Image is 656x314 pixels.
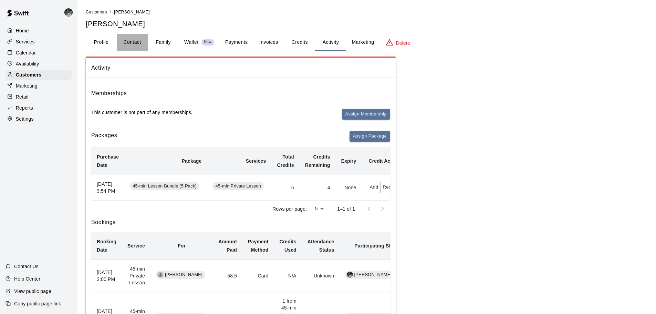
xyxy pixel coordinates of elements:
a: Marketing [6,81,72,91]
a: Home [6,26,72,36]
td: None [336,175,362,200]
button: Contact [117,34,148,51]
b: Amount Paid [218,239,237,253]
span: New [201,40,214,44]
h6: Memberships [91,89,127,98]
p: Customers [16,71,41,78]
p: Rows per page: [272,205,307,212]
p: Help Center [14,275,40,282]
div: 5 [310,204,326,214]
img: Nolan Gilbert [64,8,73,17]
a: Settings [6,114,72,124]
b: Service [127,243,145,249]
b: Credits Used [280,239,296,253]
h5: [PERSON_NAME] [86,19,648,29]
p: Calendar [16,49,36,56]
p: Copy public page link [14,300,61,307]
span: 45-min Private Lesson [212,183,264,190]
p: Settings [16,115,34,122]
p: This customer is not part of any memberships. [91,109,192,116]
div: basic tabs example [86,34,648,51]
a: Customers [6,70,72,80]
p: Wallet [184,39,199,46]
b: Payment Method [248,239,268,253]
a: 45-min Lesson Bundle (5 Pack) [130,184,201,190]
b: Participating Staff [354,243,397,249]
p: Retail [16,93,29,100]
a: Customers [86,9,107,14]
button: Add [367,182,381,193]
p: Delete [396,40,410,47]
li: / [110,8,111,16]
button: Activity [315,34,346,51]
p: Reports [16,104,33,111]
b: Purchase Date [97,154,119,168]
p: Home [16,27,29,34]
p: View public page [14,288,51,295]
h6: Packages [91,131,117,142]
b: Total Credits [277,154,294,168]
b: Credit Actions [368,158,402,164]
b: Package [182,158,202,164]
p: Services [16,38,35,45]
nav: breadcrumb [86,8,648,16]
span: [PERSON_NAME] [114,10,150,14]
p: Availability [16,60,39,67]
a: Calendar [6,48,72,58]
p: Contact Us [14,263,39,270]
button: Family [148,34,179,51]
td: 5 [271,175,299,200]
a: Retail [6,92,72,102]
b: Expiry [341,158,356,164]
span: Customers [86,10,107,14]
b: Attendance Status [308,239,334,253]
button: Invoices [253,34,284,51]
button: Marketing [346,34,379,51]
b: Credits Remaining [305,154,330,168]
a: Availability [6,59,72,69]
b: Services [246,158,266,164]
button: Credits [284,34,315,51]
span: Activity [91,63,390,72]
button: Profile [86,34,117,51]
div: Nolan Gilbert [63,6,77,19]
p: 1–1 of 1 [337,205,355,212]
td: 4 [300,175,336,200]
button: Payments [220,34,253,51]
button: Assign Membership [342,109,390,120]
h6: Bookings [91,218,390,227]
a: Reports [6,103,72,113]
th: [DATE] 9:54 PM [91,175,124,200]
a: Services [6,37,72,47]
td: N/A [274,260,302,292]
b: For [178,243,186,249]
td: 45-min Private Lesson [122,260,150,292]
table: simple table [91,147,408,200]
span: [PERSON_NAME] [162,272,205,278]
span: 45-min Lesson Bundle (5 Pack) [130,183,199,190]
div: Mason Buch [157,272,164,278]
b: Booking Date [97,239,116,253]
img: Nolan Gilbert [347,272,353,278]
td: Card [242,260,274,292]
span: [PERSON_NAME] [352,272,395,278]
button: Assign Package [350,131,390,142]
td: 58.5 [213,260,242,292]
p: Marketing [16,82,38,89]
td: Unknown [302,260,340,292]
button: Redeem [381,182,402,193]
div: Nolan Gilbert[PERSON_NAME] [345,271,395,279]
th: [DATE] 2:00 PM [91,260,122,292]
